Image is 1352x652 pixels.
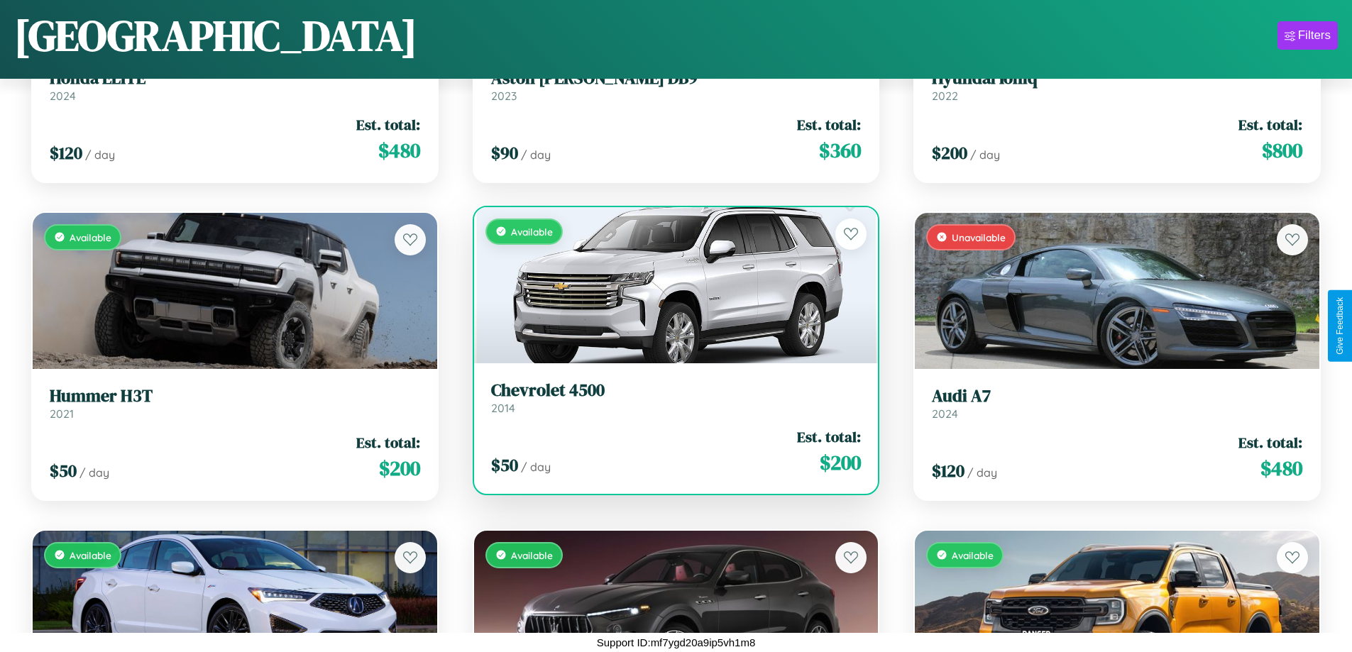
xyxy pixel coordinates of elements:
[1298,28,1331,43] div: Filters
[932,407,958,421] span: 2024
[932,459,964,482] span: $ 120
[50,89,76,103] span: 2024
[379,454,420,482] span: $ 200
[521,460,551,474] span: / day
[50,459,77,482] span: $ 50
[85,148,115,162] span: / day
[932,386,1302,407] h3: Audi A7
[932,89,958,103] span: 2022
[932,141,967,165] span: $ 200
[491,453,518,477] span: $ 50
[50,141,82,165] span: $ 120
[932,68,1302,103] a: Hyundai Ioniq2022
[597,633,755,652] p: Support ID: mf7ygd20a9ip5vh1m8
[820,448,861,477] span: $ 200
[491,89,517,103] span: 2023
[491,68,862,103] a: Aston [PERSON_NAME] DB92023
[1260,454,1302,482] span: $ 480
[14,6,417,65] h1: [GEOGRAPHIC_DATA]
[378,136,420,165] span: $ 480
[50,407,74,421] span: 2021
[70,549,111,561] span: Available
[952,549,994,561] span: Available
[952,231,1006,243] span: Unavailable
[511,226,553,238] span: Available
[511,549,553,561] span: Available
[491,380,862,401] h3: Chevrolet 4500
[491,68,862,89] h3: Aston [PERSON_NAME] DB9
[491,401,515,415] span: 2014
[970,148,1000,162] span: / day
[50,386,420,407] h3: Hummer H3T
[1238,432,1302,453] span: Est. total:
[70,231,111,243] span: Available
[356,114,420,135] span: Est. total:
[797,114,861,135] span: Est. total:
[819,136,861,165] span: $ 360
[491,141,518,165] span: $ 90
[521,148,551,162] span: / day
[967,465,997,480] span: / day
[50,386,420,421] a: Hummer H3T2021
[1335,297,1345,355] div: Give Feedback
[79,465,109,480] span: / day
[932,386,1302,421] a: Audi A72024
[491,380,862,415] a: Chevrolet 45002014
[1262,136,1302,165] span: $ 800
[50,68,420,103] a: Honda ELITE2024
[797,426,861,447] span: Est. total:
[356,432,420,453] span: Est. total:
[1238,114,1302,135] span: Est. total:
[1277,21,1338,50] button: Filters
[50,68,420,89] h3: Honda ELITE
[932,68,1302,89] h3: Hyundai Ioniq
